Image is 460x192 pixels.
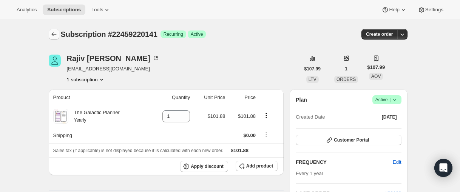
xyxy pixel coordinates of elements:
[54,109,67,124] img: product img
[361,29,397,40] button: Create order
[61,30,157,38] span: Subscription #22459220141
[49,29,59,40] button: Subscriptions
[53,148,224,153] span: Sales tax (if applicable) is not displayed because it is calculated with each new order.
[243,133,256,138] span: $0.00
[164,31,183,37] span: Recurring
[228,89,258,106] th: Price
[236,161,278,171] button: Add product
[434,159,452,177] div: Open Intercom Messenger
[389,7,399,13] span: Help
[208,113,225,119] span: $101.88
[238,113,256,119] span: $101.88
[260,130,272,139] button: Shipping actions
[231,148,249,153] span: $101.88
[67,65,159,73] span: [EMAIL_ADDRESS][DOMAIN_NAME]
[74,117,86,123] small: Yearly
[68,109,120,124] div: The Galactic Planner
[340,64,352,74] button: 1
[389,97,391,103] span: |
[191,163,224,169] span: Apply discount
[345,66,347,72] span: 1
[377,5,411,15] button: Help
[246,163,273,169] span: Add product
[366,31,393,37] span: Create order
[377,112,401,122] button: [DATE]
[393,158,401,166] span: Edit
[87,5,115,15] button: Tools
[375,96,398,104] span: Active
[309,77,316,82] span: LTV
[180,161,228,172] button: Apply discount
[49,89,149,106] th: Product
[49,127,149,143] th: Shipping
[191,31,203,37] span: Active
[367,64,385,71] span: $107.99
[300,64,325,74] button: $107.99
[67,55,159,62] div: Rajiv [PERSON_NAME]
[49,55,61,67] span: Rajiv Kumar
[296,158,393,166] h2: FREQUENCY
[425,7,443,13] span: Settings
[388,156,406,168] button: Edit
[337,77,356,82] span: ORDERS
[43,5,85,15] button: Subscriptions
[296,171,323,176] span: Every 1 year
[413,5,448,15] button: Settings
[67,76,105,83] button: Product actions
[149,89,193,106] th: Quantity
[334,137,369,143] span: Customer Portal
[296,135,401,145] button: Customer Portal
[371,74,381,79] span: AOV
[91,7,103,13] span: Tools
[192,89,227,106] th: Unit Price
[296,96,307,104] h2: Plan
[17,7,37,13] span: Analytics
[382,114,397,120] span: [DATE]
[296,113,325,121] span: Created Date
[12,5,41,15] button: Analytics
[47,7,81,13] span: Subscriptions
[260,111,272,120] button: Product actions
[304,66,321,72] span: $107.99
